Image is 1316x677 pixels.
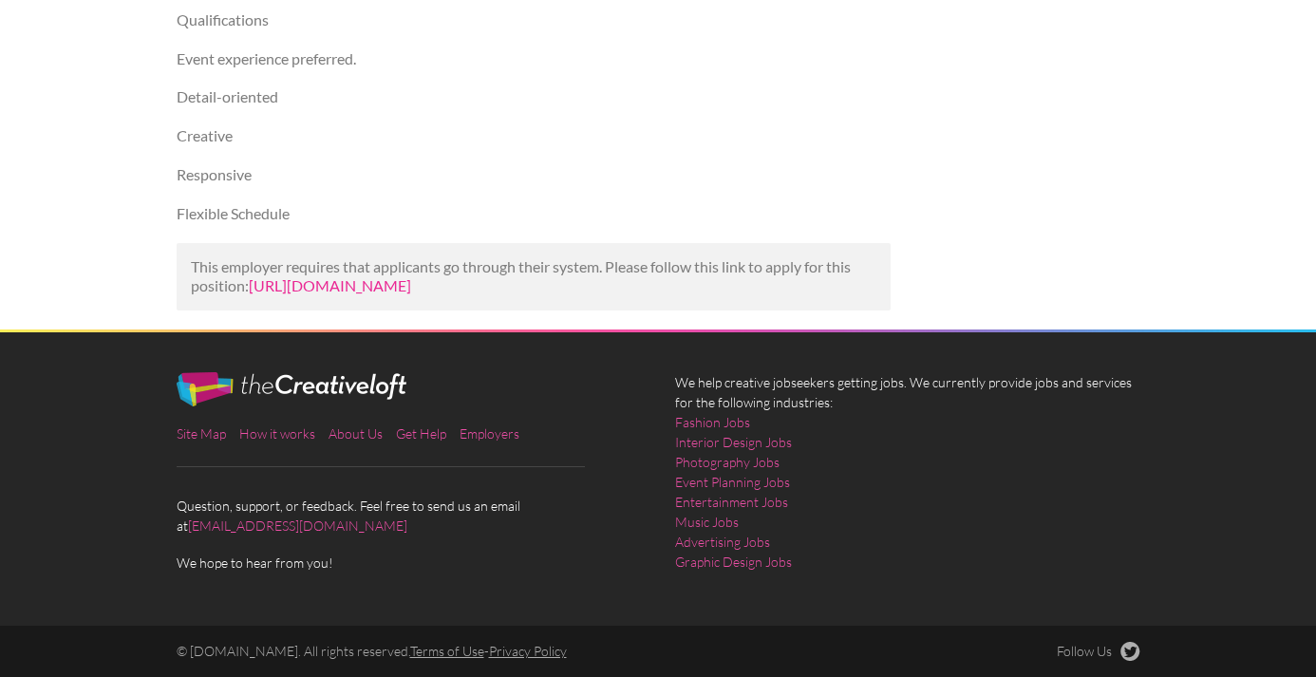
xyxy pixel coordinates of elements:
a: Get Help [396,425,446,442]
p: Event experience preferred. [177,49,892,69]
a: About Us [329,425,383,442]
div: Question, support, or feedback. Feel free to send us an email at [160,372,658,573]
a: Interior Design Jobs [675,432,792,452]
p: This employer requires that applicants go through their system. Please follow this link to apply ... [191,257,877,297]
p: Responsive [177,165,892,185]
p: Creative [177,126,892,146]
a: Photography Jobs [675,452,780,472]
a: Graphic Design Jobs [675,552,792,572]
a: Entertainment Jobs [675,492,788,512]
a: How it works [239,425,315,442]
a: [EMAIL_ADDRESS][DOMAIN_NAME] [188,517,407,534]
img: The Creative Loft [177,372,406,406]
a: Advertising Jobs [675,532,770,552]
span: We hope to hear from you! [177,553,642,573]
div: We help creative jobseekers getting jobs. We currently provide jobs and services for the followin... [658,372,1156,587]
a: Terms of Use [410,643,484,659]
a: Privacy Policy [489,643,567,659]
a: Event Planning Jobs [675,472,790,492]
div: © [DOMAIN_NAME]. All rights reserved. - [160,642,908,661]
a: Site Map [177,425,226,442]
a: [URL][DOMAIN_NAME] [249,276,411,294]
p: Qualifications [177,10,892,30]
a: Fashion Jobs [675,412,750,432]
p: Flexible Schedule [177,204,892,224]
p: Detail-oriented [177,87,892,107]
a: Follow Us [1057,642,1140,661]
a: Music Jobs [675,512,739,532]
a: Employers [460,425,519,442]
